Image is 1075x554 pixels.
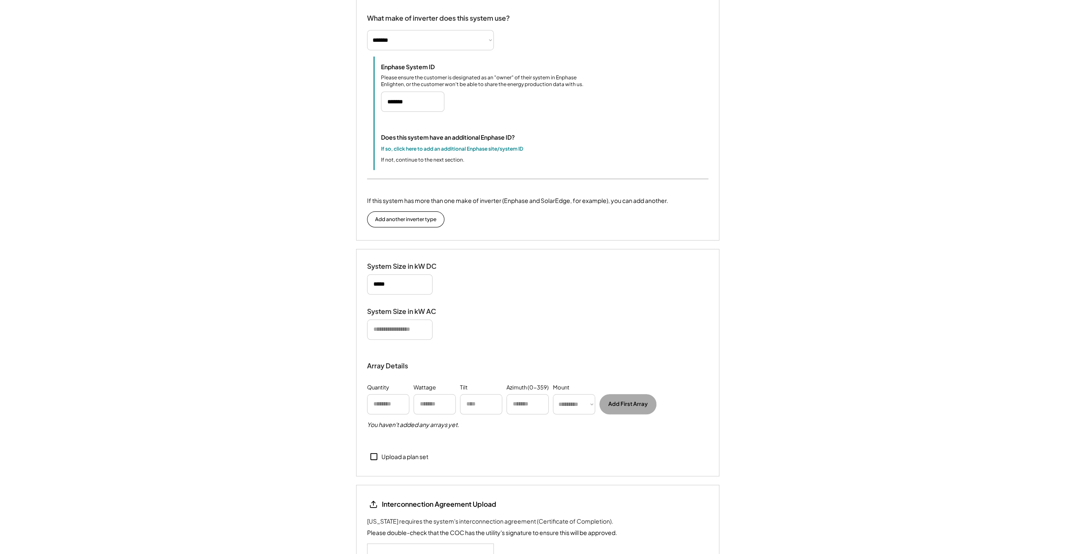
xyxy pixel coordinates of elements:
div: What make of inverter does this system use? [367,5,510,24]
div: Mount [553,384,569,392]
div: Please ensure the customer is designated as an "owner" of their system in Enphase Enlighten, or t... [381,74,592,89]
div: Interconnection Agreement Upload [382,500,496,509]
div: [US_STATE] requires the system's interconnection agreement (Certificate of Completion). [367,517,613,526]
div: System Size in kW AC [367,307,452,316]
div: Does this system have an additional Enphase ID? [381,133,515,142]
h5: You haven't added any arrays yet. [367,421,459,429]
div: Tilt [460,384,468,392]
div: If so, click here to add an additional Enphase site/system ID [381,145,523,153]
div: Array Details [367,361,409,371]
div: Quantity [367,384,389,392]
button: Add another inverter type [367,211,444,227]
div: Azimuth (0-359) [506,384,549,392]
div: Wattage [414,384,436,392]
div: Upload a plan set [381,453,428,461]
div: If this system has more than one make of inverter (Enphase and SolarEdge, for example), you can a... [367,196,668,205]
div: System Size in kW DC [367,262,452,271]
div: If not, continue to the next section. [381,156,464,164]
button: Add First Array [599,394,656,414]
div: Please double-check that the COC has the utility's signature to ensure this will be approved. [367,528,617,537]
div: Enphase System ID [381,63,465,70]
